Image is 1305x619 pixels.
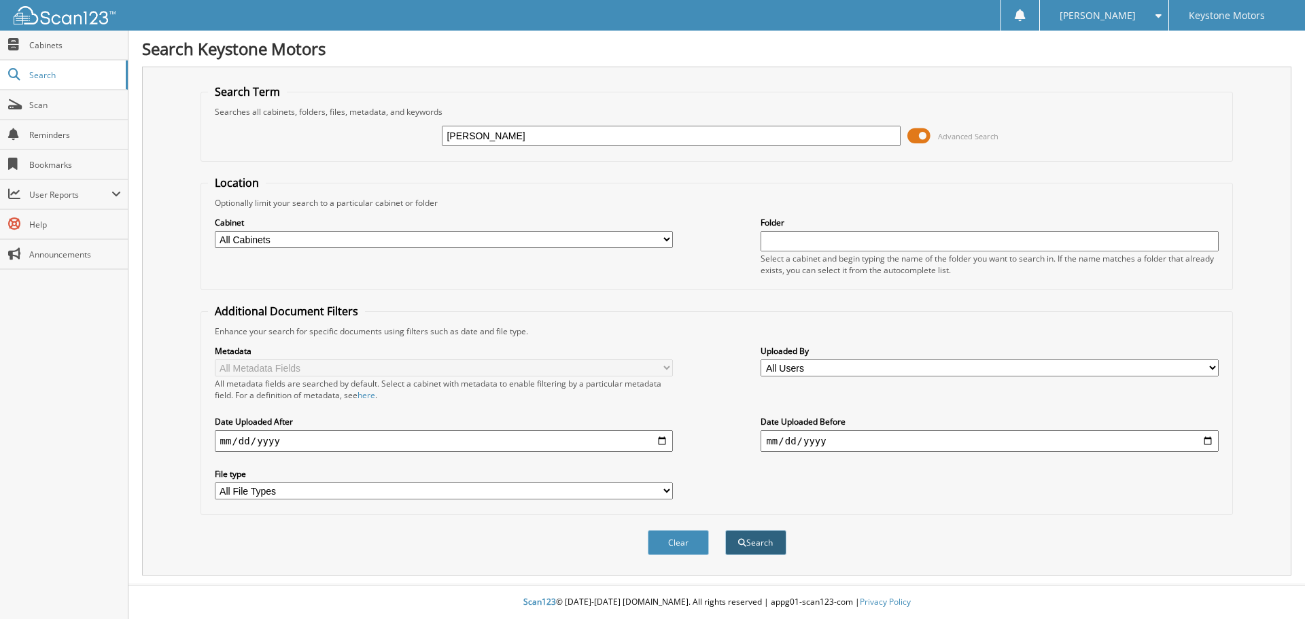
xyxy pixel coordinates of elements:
[29,159,121,171] span: Bookmarks
[761,253,1219,276] div: Select a cabinet and begin typing the name of the folder you want to search in. If the name match...
[761,430,1219,452] input: end
[208,325,1226,337] div: Enhance your search for specific documents using filters such as date and file type.
[142,37,1291,60] h1: Search Keystone Motors
[761,416,1219,427] label: Date Uploaded Before
[29,129,121,141] span: Reminders
[208,175,266,190] legend: Location
[938,131,998,141] span: Advanced Search
[29,69,119,81] span: Search
[29,189,111,200] span: User Reports
[29,99,121,111] span: Scan
[215,430,673,452] input: start
[215,468,673,480] label: File type
[29,249,121,260] span: Announcements
[215,345,673,357] label: Metadata
[358,389,375,401] a: here
[215,378,673,401] div: All metadata fields are searched by default. Select a cabinet with metadata to enable filtering b...
[1189,12,1265,20] span: Keystone Motors
[14,6,116,24] img: scan123-logo-white.svg
[761,345,1219,357] label: Uploaded By
[860,596,911,607] a: Privacy Policy
[523,596,556,607] span: Scan123
[1060,12,1136,20] span: [PERSON_NAME]
[29,219,121,230] span: Help
[725,530,786,555] button: Search
[208,197,1226,209] div: Optionally limit your search to a particular cabinet or folder
[215,416,673,427] label: Date Uploaded After
[648,530,709,555] button: Clear
[29,39,121,51] span: Cabinets
[215,217,673,228] label: Cabinet
[208,84,287,99] legend: Search Term
[128,586,1305,619] div: © [DATE]-[DATE] [DOMAIN_NAME]. All rights reserved | appg01-scan123-com |
[208,106,1226,118] div: Searches all cabinets, folders, files, metadata, and keywords
[761,217,1219,228] label: Folder
[1237,554,1305,619] iframe: Chat Widget
[208,304,365,319] legend: Additional Document Filters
